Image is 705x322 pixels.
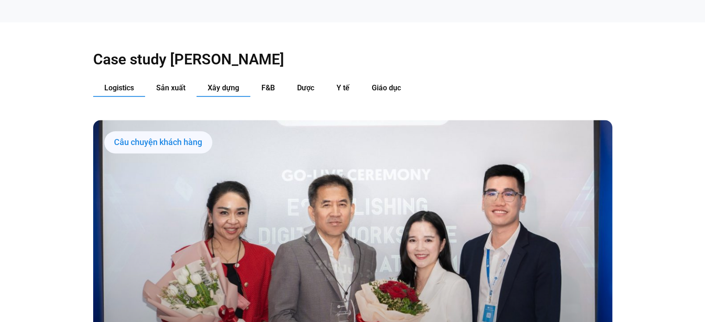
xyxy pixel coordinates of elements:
[372,83,401,92] span: Giáo dục
[156,83,185,92] span: Sản xuất
[93,50,612,69] h2: Case study [PERSON_NAME]
[104,131,212,153] div: Câu chuyện khách hàng
[261,83,275,92] span: F&B
[208,83,239,92] span: Xây dựng
[297,83,314,92] span: Dược
[337,83,349,92] span: Y tế
[104,83,134,92] span: Logistics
